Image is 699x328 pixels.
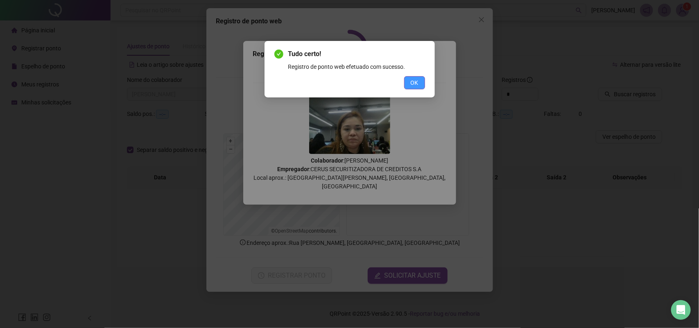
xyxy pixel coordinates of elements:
[411,78,418,87] span: OK
[288,62,425,71] div: Registro de ponto web efetuado com sucesso.
[404,76,425,89] button: OK
[274,50,283,59] span: check-circle
[288,49,425,59] span: Tudo certo!
[671,300,691,320] div: Open Intercom Messenger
